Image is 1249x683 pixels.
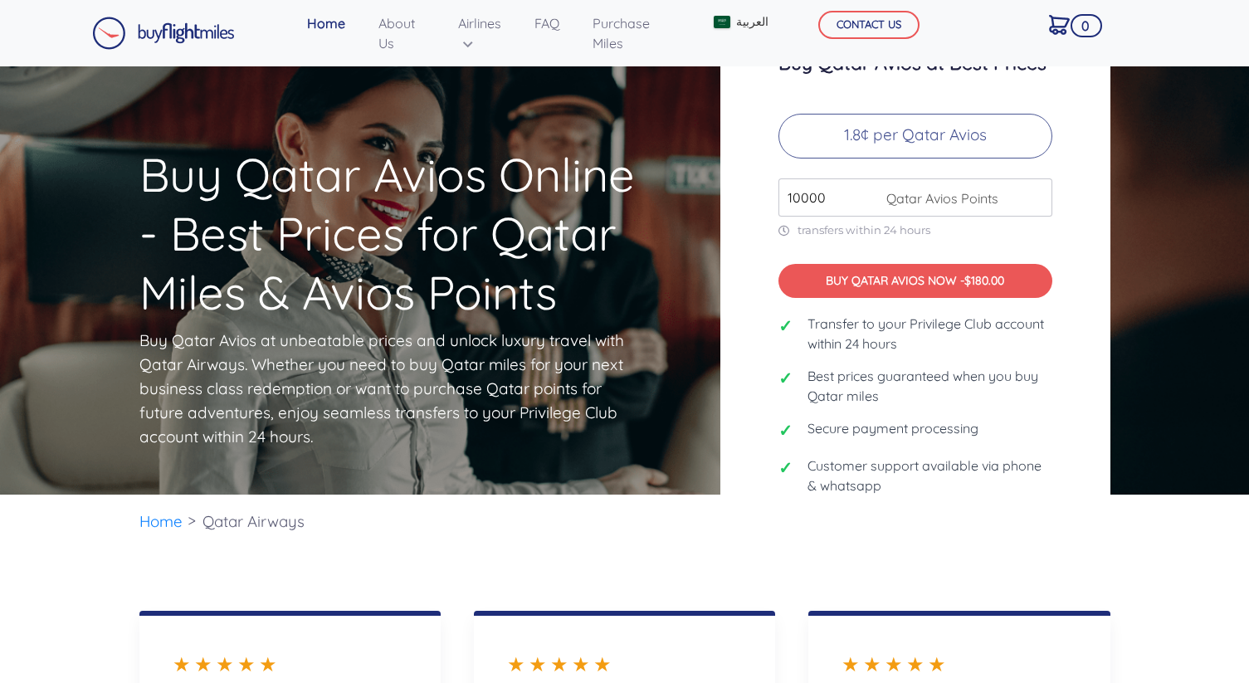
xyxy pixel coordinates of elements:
p: Buy Qatar Avios at unbeatable prices and unlock luxury travel with Qatar Airways. Whether you nee... [139,329,629,449]
span: Qatar Avios Points [878,188,998,208]
div: ★★★★★ [507,649,742,679]
span: ✓ [778,314,795,339]
span: Best prices guaranteed when you buy Qatar miles [807,366,1052,406]
img: Cart [1049,15,1070,35]
span: ✓ [778,456,795,481]
span: Customer support available via phone & whatsapp [807,456,1052,495]
h1: Buy Qatar Avios Online - Best Prices for Qatar Miles & Avios Points [139,51,656,322]
span: ✓ [778,418,795,443]
a: Home [300,7,352,40]
span: Transfer to your Privilege Club account within 24 hours [807,314,1052,354]
img: Arabic [714,16,730,28]
p: transfers within 24 hours [778,223,1052,237]
span: العربية [736,13,768,31]
a: About Us [372,7,432,60]
a: FAQ [528,7,566,40]
button: CONTACT US [818,11,920,39]
a: Home [139,511,183,531]
span: 0 [1071,14,1101,37]
span: ✓ [778,366,795,391]
h3: Buy Qatar Avios at Best Prices [778,52,1052,74]
span: $180.00 [964,273,1004,288]
a: Airlines [451,7,508,60]
div: ★★★★★ [842,649,1076,679]
img: Buy Flight Miles Logo [92,17,235,50]
span: Secure payment processing [807,418,978,438]
div: ★★★★★ [173,649,407,679]
a: 0 [1042,7,1076,41]
a: العربية [707,7,773,37]
li: Qatar Airways [194,495,313,549]
button: BUY QATAR AVIOS NOW -$180.00 [778,264,1052,298]
p: 1.8¢ per Qatar Avios [778,114,1052,159]
a: Purchase Miles [586,7,679,60]
a: Buy Flight Miles Logo [92,12,235,54]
